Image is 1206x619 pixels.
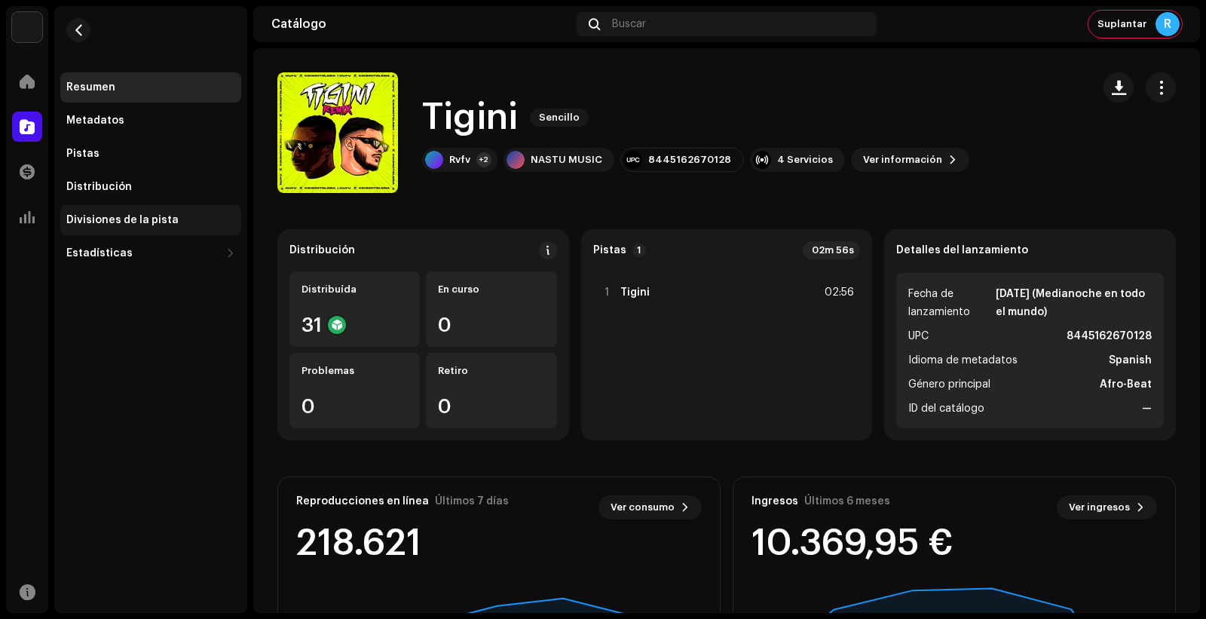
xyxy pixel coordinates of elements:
button: Ver información [851,148,969,172]
div: Metadatos [66,115,124,127]
div: 02:56 [821,283,854,302]
div: Ingresos [751,495,798,507]
img: 297a105e-aa6c-4183-9ff4-27133c00f2e2 [12,12,42,42]
span: ID del catálogo [908,400,984,418]
span: UPC [908,327,929,345]
div: Estadísticas [66,247,133,259]
div: Distribuída [301,283,408,296]
div: Distribución [66,181,132,193]
span: Fecha de lanzamiento [908,285,993,321]
div: R [1155,12,1180,36]
div: Distribución [289,244,355,256]
strong: Spanish [1109,351,1152,369]
span: Género principal [908,375,990,394]
span: Ver información [863,145,942,175]
div: Catálogo [271,18,571,30]
strong: Tigini [620,287,650,299]
div: Problemas [301,365,408,377]
strong: Afro-Beat [1100,375,1152,394]
span: Ver consumo [611,492,675,522]
button: Ver consumo [598,495,702,519]
h1: Tigini [422,93,518,142]
div: 4 Servicios [777,154,833,166]
strong: — [1142,400,1152,418]
div: 02m 56s [803,241,860,259]
span: Suplantar [1097,18,1146,30]
span: Sencillo [530,109,589,127]
re-m-nav-item: Pistas [60,139,241,169]
div: Pistas [66,148,99,160]
strong: Pistas [593,244,626,256]
div: Resumen [66,81,115,93]
div: Retiro [438,365,544,377]
div: Rvfv [449,154,470,166]
re-m-nav-dropdown: Estadísticas [60,238,241,268]
span: Ver ingresos [1069,492,1130,522]
div: +2 [476,152,491,167]
div: NASTU MUSIC [531,154,602,166]
button: Ver ingresos [1057,495,1157,519]
div: Reproducciones en línea [296,495,429,507]
span: Buscar [612,18,646,30]
re-m-nav-item: Metadatos [60,106,241,136]
p-badge: 1 [632,244,646,257]
strong: [DATE] (Medianoche en todo el mundo) [996,285,1152,321]
div: Últimos 6 meses [804,495,890,507]
strong: Detalles del lanzamiento [896,244,1028,256]
re-m-nav-item: Distribución [60,172,241,202]
div: 8445162670128 [648,154,731,166]
re-m-nav-item: Resumen [60,72,241,103]
span: Idioma de metadatos [908,351,1018,369]
re-m-nav-item: Divisiones de la pista [60,205,241,235]
div: En curso [438,283,544,296]
strong: 8445162670128 [1067,327,1152,345]
div: Últimos 7 días [435,495,509,507]
div: Divisiones de la pista [66,214,179,226]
